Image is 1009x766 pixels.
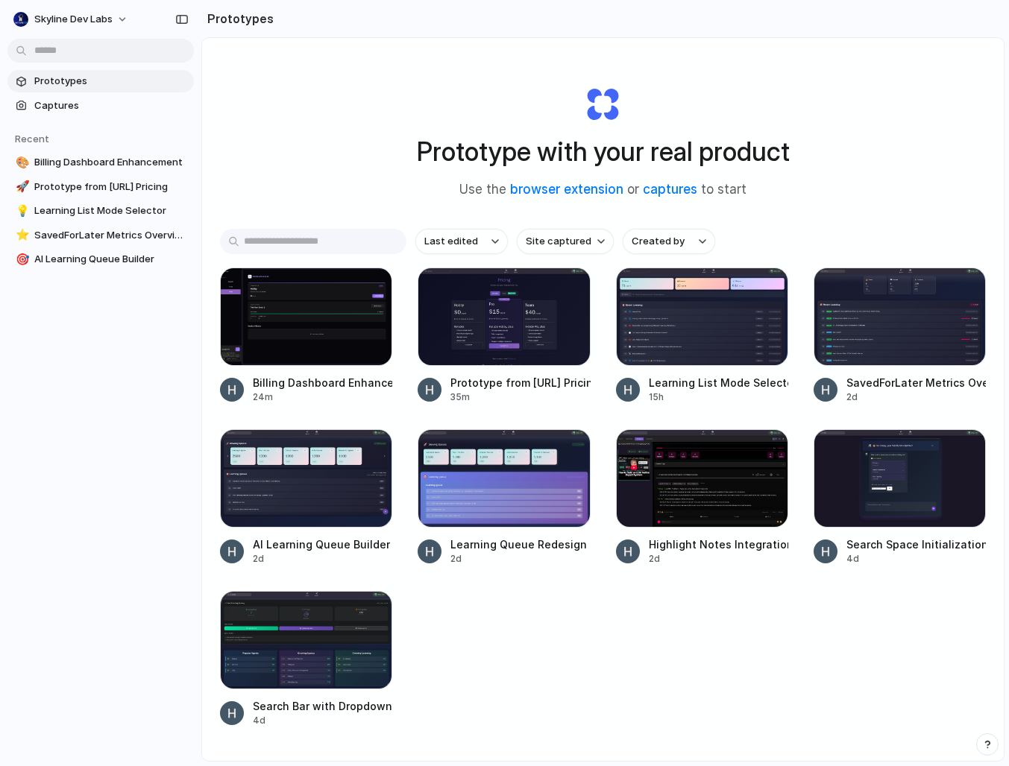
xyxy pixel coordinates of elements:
a: ⭐SavedForLater Metrics Overview [7,224,194,247]
span: Created by [632,234,685,249]
a: Highlight Notes Integration DesignHighlight Notes Integration Design2d [616,429,788,566]
div: 🎯 [16,251,26,268]
div: 2d [450,552,587,566]
button: 🚀 [13,180,28,194]
div: 35m [450,390,590,404]
a: Captures [7,95,194,117]
div: 💡 [16,203,26,220]
div: Search Space Initialization [846,536,986,552]
a: Search Space InitializationSearch Space Initialization4d [814,429,986,566]
span: Last edited [424,234,478,249]
div: 🚀 [16,178,26,195]
span: Recent [15,133,49,145]
span: SavedForLater Metrics Overview [34,228,188,243]
div: 24m [253,390,392,404]
div: 2d [846,390,986,404]
div: Search Bar with Dropdown Suggestions [253,698,392,714]
div: SavedForLater Metrics Overview [846,375,986,390]
span: Learning List Mode Selector [34,203,188,218]
div: 2d [649,552,788,566]
span: Site captured [526,234,591,249]
h1: Prototype with your real product [417,132,790,171]
div: 2d [253,552,390,566]
h2: Prototypes [201,10,274,28]
a: 🎨Billing Dashboard Enhancement [7,151,194,174]
a: SavedForLater Metrics OverviewSavedForLater Metrics Overview2d [814,268,986,404]
button: 🎯 [13,252,28,267]
span: Prototype from [URL] Pricing [34,180,188,194]
div: Learning Queue Redesign [450,536,587,552]
div: 4d [253,714,392,727]
a: 🚀Prototype from [URL] Pricing [7,176,194,198]
a: Search Bar with Dropdown SuggestionsSearch Bar with Dropdown Suggestions4d [220,591,392,727]
button: Last edited [415,229,508,254]
span: Skyline Dev Labs [34,12,113,27]
a: Learning List Mode SelectorLearning List Mode Selector15h [616,268,788,404]
span: Captures [34,98,188,113]
a: Billing Dashboard EnhancementBilling Dashboard Enhancement24m [220,268,392,404]
a: 💡Learning List Mode Selector [7,200,194,222]
button: Skyline Dev Labs [7,7,136,31]
span: AI Learning Queue Builder [34,252,188,267]
div: 🎨 [16,154,26,171]
div: Learning List Mode Selector [649,375,788,390]
div: Prototype from [URL] Pricing [450,375,590,390]
span: Prototypes [34,74,188,89]
a: AI Learning Queue BuilderAI Learning Queue Builder2d [220,429,392,566]
a: Prototypes [7,70,194,92]
button: 🎨 [13,155,28,170]
button: ⭐ [13,228,28,243]
div: Highlight Notes Integration Design [649,536,788,552]
a: Learning Queue RedesignLearning Queue Redesign2d [418,429,590,566]
span: Use the or to start [459,180,746,200]
a: browser extension [510,182,623,197]
div: Billing Dashboard Enhancement [253,375,392,390]
a: Prototype from SaveForLater.ai PricingPrototype from [URL] Pricing35m [418,268,590,404]
div: 4d [846,552,986,566]
div: ⭐ [16,227,26,244]
a: 🎯AI Learning Queue Builder [7,248,194,270]
div: 15h [649,390,788,404]
button: Created by [623,229,715,254]
div: AI Learning Queue Builder [253,536,390,552]
span: Billing Dashboard Enhancement [34,155,188,170]
a: captures [643,182,697,197]
button: 💡 [13,203,28,218]
button: Site captured [517,229,614,254]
